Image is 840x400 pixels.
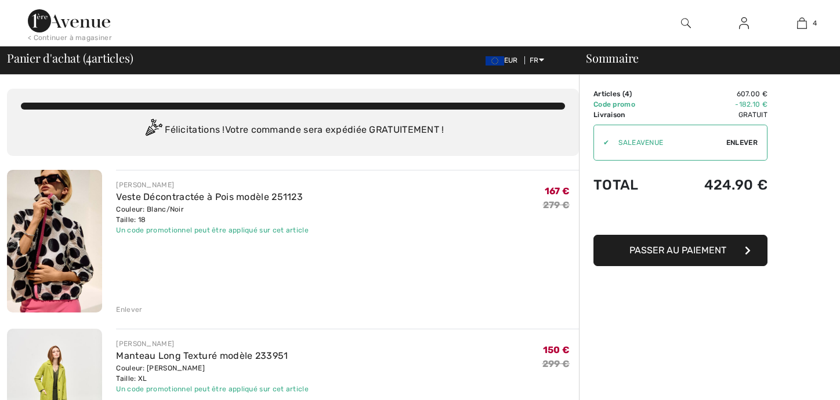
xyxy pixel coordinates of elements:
[21,119,565,142] div: Félicitations ! Votre commande sera expédiée GRATUITEMENT !
[28,32,112,43] div: < Continuer à magasiner
[7,170,102,312] img: Veste Décontractée à Pois modèle 251123
[739,16,749,30] img: Mes infos
[730,16,758,31] a: Se connecter
[116,180,309,190] div: [PERSON_NAME]
[486,56,523,64] span: EUR
[623,68,840,400] iframe: Trouvez des informations supplémentaires ici
[116,225,309,235] div: Un code promotionnel peut être appliqué sur cet article
[116,339,309,349] div: [PERSON_NAME]
[116,304,142,315] div: Enlever
[543,344,570,355] span: 150 €
[116,363,309,384] div: Couleur: [PERSON_NAME] Taille: XL
[773,16,830,30] a: 4
[530,56,544,64] span: FR
[593,205,767,231] iframe: PayPal
[681,16,691,30] img: recherche
[116,350,288,361] a: Manteau Long Texturé modèle 233951
[543,199,570,210] s: 279 €
[7,52,133,64] span: Panier d'achat ( articles)
[542,358,570,369] s: 299 €
[116,204,309,225] div: Couleur: Blanc/Noir Taille: 18
[593,235,767,266] button: Passer au paiement
[116,384,309,394] div: Un code promotionnel peut être appliqué sur cet article
[593,110,665,120] td: Livraison
[86,49,92,64] span: 4
[593,165,665,205] td: Total
[142,119,165,142] img: Congratulation2.svg
[593,89,665,99] td: Articles ( )
[545,186,570,197] span: 167 €
[797,16,807,30] img: Mon panier
[486,56,504,66] img: Euro
[594,137,609,148] div: ✔
[609,125,726,160] input: Code promo
[813,18,817,28] span: 4
[593,99,665,110] td: Code promo
[116,191,303,202] a: Veste Décontractée à Pois modèle 251123
[28,9,110,32] img: 1ère Avenue
[572,52,833,64] div: Sommaire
